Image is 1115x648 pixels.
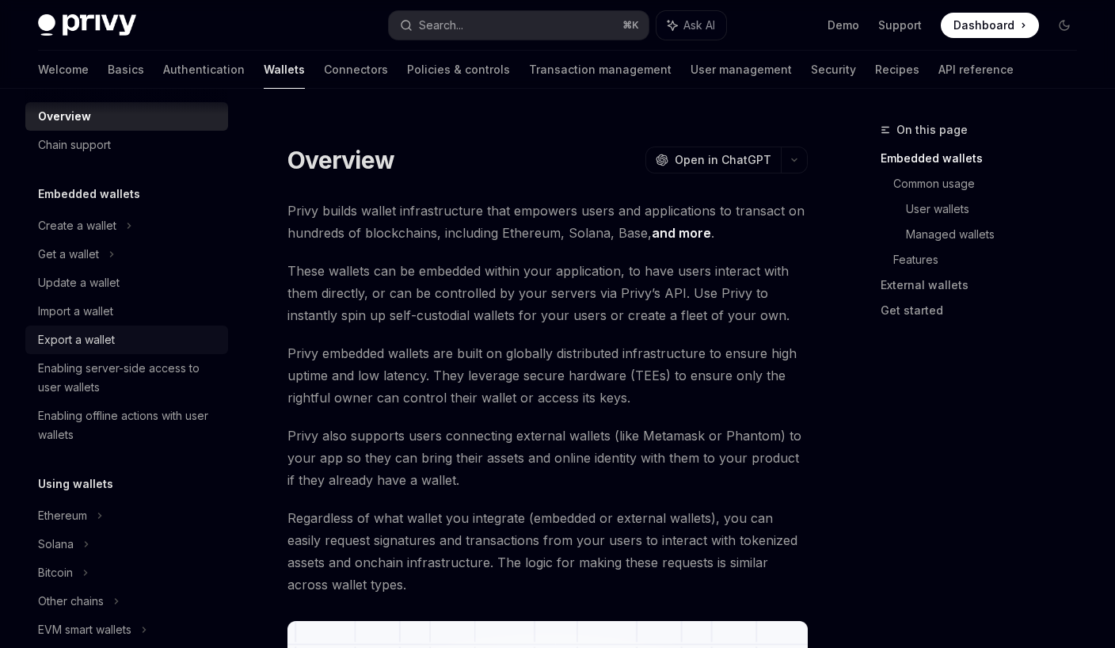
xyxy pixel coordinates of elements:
a: Chain support [25,131,228,159]
a: Transaction management [529,51,672,89]
div: Import a wallet [38,302,113,321]
a: Security [811,51,856,89]
a: Managed wallets [906,222,1090,247]
a: Dashboard [941,13,1039,38]
span: Ask AI [683,17,715,33]
a: Policies & controls [407,51,510,89]
div: Create a wallet [38,216,116,235]
div: Search... [419,16,463,35]
span: Open in ChatGPT [675,152,771,168]
a: Recipes [875,51,919,89]
a: Wallets [264,51,305,89]
h5: Embedded wallets [38,185,140,204]
span: Privy also supports users connecting external wallets (like Metamask or Phantom) to your app so t... [287,425,808,491]
span: Regardless of what wallet you integrate (embedded or external wallets), you can easily request si... [287,507,808,596]
a: Update a wallet [25,269,228,297]
a: Import a wallet [25,297,228,326]
button: Open in ChatGPT [645,147,781,173]
a: User management [691,51,792,89]
div: EVM smart wallets [38,620,131,639]
button: Search...⌘K [389,11,649,40]
img: dark logo [38,14,136,36]
a: Authentication [163,51,245,89]
span: These wallets can be embedded within your application, to have users interact with them directly,... [287,260,808,326]
a: and more [652,225,711,242]
span: Privy builds wallet infrastructure that empowers users and applications to transact on hundreds o... [287,200,808,244]
a: Welcome [38,51,89,89]
div: Enabling offline actions with user wallets [38,406,219,444]
div: Export a wallet [38,330,115,349]
div: Update a wallet [38,273,120,292]
a: Features [893,247,1090,273]
span: Dashboard [953,17,1014,33]
a: External wallets [881,273,1090,298]
a: API reference [938,51,1014,89]
button: Toggle dark mode [1052,13,1077,38]
a: Embedded wallets [881,146,1090,171]
div: Bitcoin [38,563,73,582]
div: Ethereum [38,506,87,525]
a: User wallets [906,196,1090,222]
a: Export a wallet [25,326,228,354]
div: Enabling server-side access to user wallets [38,359,219,397]
div: Overview [38,107,91,126]
a: Basics [108,51,144,89]
div: Get a wallet [38,245,99,264]
a: Get started [881,298,1090,323]
a: Enabling server-side access to user wallets [25,354,228,402]
button: Ask AI [656,11,726,40]
a: Common usage [893,171,1090,196]
a: Support [878,17,922,33]
h5: Using wallets [38,475,113,494]
div: Other chains [38,592,104,611]
h1: Overview [287,146,394,174]
a: Demo [828,17,859,33]
span: On this page [896,120,968,139]
a: Overview [25,102,228,131]
a: Enabling offline actions with user wallets [25,402,228,449]
span: ⌘ K [622,19,639,32]
div: Solana [38,535,74,554]
span: Privy embedded wallets are built on globally distributed infrastructure to ensure high uptime and... [287,342,808,409]
a: Connectors [324,51,388,89]
div: Chain support [38,135,111,154]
